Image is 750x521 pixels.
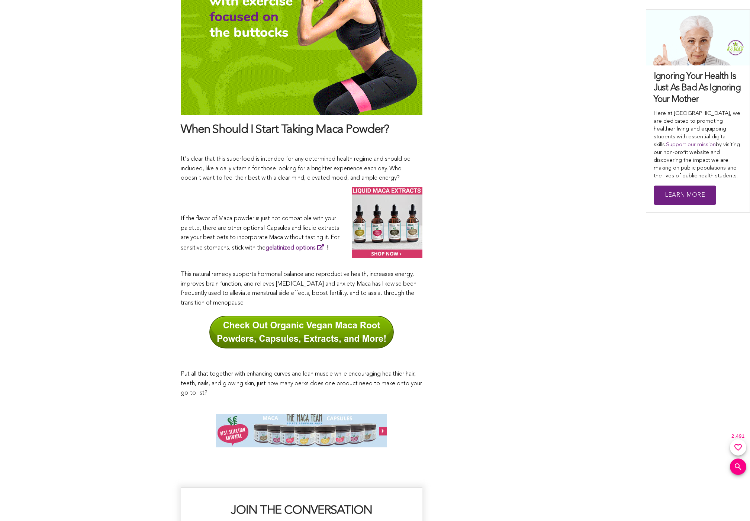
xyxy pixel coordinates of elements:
iframe: Chat Widget [713,485,750,521]
span: This natural remedy supports hormonal balance and reproductive health, increases energy, improves... [181,271,416,306]
a: gelatinized options [265,245,327,251]
img: Check Out Organic Vegan Maca Root Powders, Capsules, Extracts, and More! [209,316,394,348]
span: It's clear that this superfood is intended for any determined health regime and should be include... [181,156,411,181]
strong: ! [265,245,329,251]
a: Learn More [654,186,716,205]
span: If the flavor of Maca powder is just not compatible with your palette, there are other options! C... [181,216,339,251]
img: Maca-Team-Capsules-Banner-Ad [216,414,387,447]
img: Maca-Team-Liquid-Maca-Extracts-190x190 [352,187,422,258]
span: Put all that together with enhancing curves and lean muscle while encouraging healthier hair, tee... [181,371,422,396]
h2: When Should I Start Taking Maca Powder? [181,122,422,138]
